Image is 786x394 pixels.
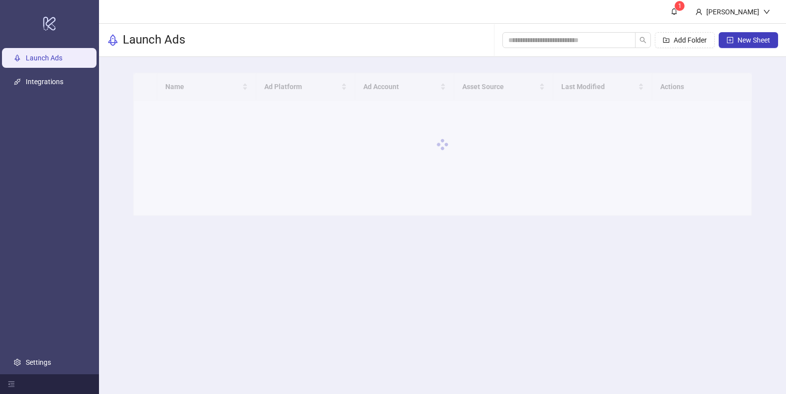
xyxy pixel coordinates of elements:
span: New Sheet [737,36,770,44]
span: rocket [107,34,119,46]
span: search [639,37,646,44]
sup: 1 [675,1,685,11]
span: down [763,8,770,15]
button: New Sheet [719,32,778,48]
div: [PERSON_NAME] [702,6,763,17]
span: folder-add [663,37,670,44]
a: Integrations [26,78,63,86]
span: menu-fold [8,381,15,388]
h3: Launch Ads [123,32,185,48]
span: Add Folder [674,36,707,44]
span: user [695,8,702,15]
button: Add Folder [655,32,715,48]
a: Launch Ads [26,54,62,62]
span: plus-square [727,37,734,44]
a: Settings [26,358,51,366]
span: 1 [678,2,682,9]
span: bell [671,8,678,15]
